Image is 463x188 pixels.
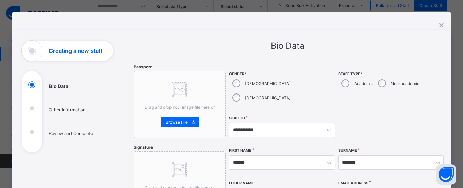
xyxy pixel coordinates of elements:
[338,181,368,185] label: Email Address
[229,148,251,153] label: First Name
[436,164,456,185] button: Open asap
[338,72,444,76] span: Staff Type
[245,95,290,100] label: [DEMOGRAPHIC_DATA]
[245,81,290,86] label: [DEMOGRAPHIC_DATA]
[338,148,357,153] label: Surname
[438,19,445,30] div: ×
[229,72,335,76] span: Gender
[166,120,188,125] span: Browse File
[391,81,419,86] label: Non-academic
[49,48,103,54] h1: Creating a new staff
[354,81,373,86] label: Academic
[229,116,245,120] label: Staff ID
[145,105,215,110] span: Drag and drop your image file here or
[134,64,152,69] span: Passport
[271,41,304,51] span: Bio Data
[134,71,226,138] div: Drag and drop your image file here orBrowse File
[134,145,153,150] span: Signature
[229,181,254,185] label: Other Name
